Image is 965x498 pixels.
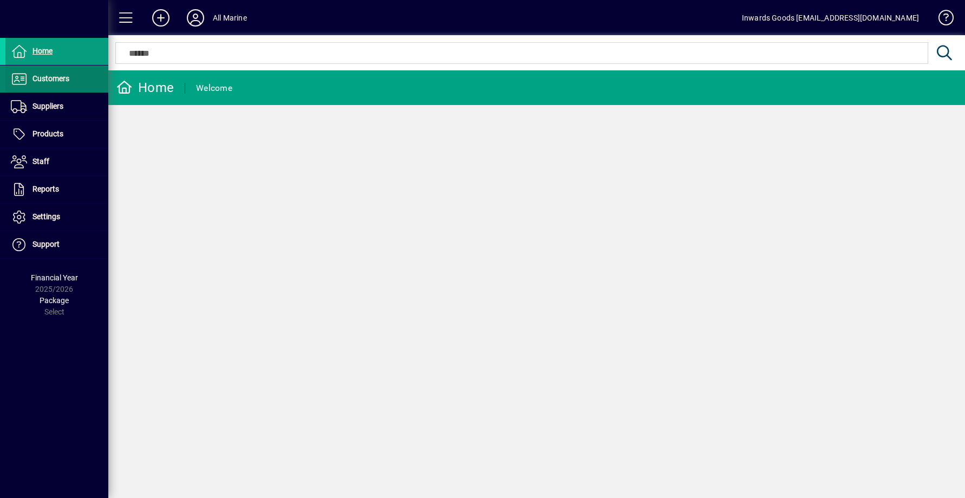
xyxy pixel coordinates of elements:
[144,8,178,28] button: Add
[5,204,108,231] a: Settings
[196,80,232,97] div: Welcome
[5,176,108,203] a: Reports
[32,212,60,221] span: Settings
[178,8,213,28] button: Profile
[5,65,108,93] a: Customers
[5,148,108,175] a: Staff
[40,296,69,305] span: Package
[32,102,63,110] span: Suppliers
[116,79,174,96] div: Home
[213,9,247,27] div: All Marine
[31,273,78,282] span: Financial Year
[32,185,59,193] span: Reports
[32,240,60,248] span: Support
[5,93,108,120] a: Suppliers
[32,74,69,83] span: Customers
[5,121,108,148] a: Products
[32,47,53,55] span: Home
[742,9,919,27] div: Inwards Goods [EMAIL_ADDRESS][DOMAIN_NAME]
[32,129,63,138] span: Products
[5,231,108,258] a: Support
[32,157,49,166] span: Staff
[930,2,951,37] a: Knowledge Base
